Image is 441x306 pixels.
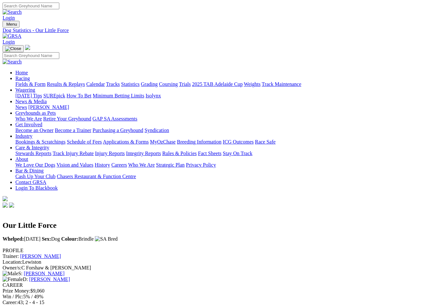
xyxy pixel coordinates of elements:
button: Toggle navigation [3,21,20,28]
img: facebook.svg [3,203,8,208]
a: Stay On Track [223,151,252,156]
a: Bar & Dining [15,168,44,173]
input: Search [3,3,59,9]
div: News & Media [15,104,438,110]
a: [DATE] Tips [15,93,42,98]
span: Trainer: [3,253,19,259]
img: Female [3,277,23,282]
b: Whelped: [3,236,24,242]
a: Get Involved [15,122,42,127]
img: twitter.svg [9,203,14,208]
span: [DATE] [3,236,40,242]
a: Wagering [15,87,35,93]
span: Dog [42,236,60,242]
a: Home [15,70,28,75]
a: Grading [141,81,158,87]
div: Racing [15,81,438,87]
a: Contact GRSA [15,179,46,185]
img: Close [5,46,21,51]
div: Get Involved [15,128,438,133]
span: Career: [3,300,18,305]
a: Race Safe [255,139,275,145]
span: Location: [3,259,22,265]
img: Search [3,59,22,65]
a: Breeding Information [177,139,221,145]
a: Stewards Reports [15,151,51,156]
div: Care & Integrity [15,151,438,156]
a: About [15,156,28,162]
div: 43; 2 - 4 - 15 [3,300,438,305]
div: Wagering [15,93,438,99]
a: Login [3,39,15,45]
b: Colour: [61,236,78,242]
a: Login To Blackbook [15,185,58,191]
div: Dog Statistics - Our Little Force [3,28,438,33]
a: We Love Our Dogs [15,162,55,168]
span: D: [3,277,28,282]
a: Careers [111,162,127,168]
a: Tracks [106,81,120,87]
a: Rules & Policies [162,151,197,156]
a: History [95,162,110,168]
a: Chasers Restaurant & Function Centre [57,174,136,179]
div: About [15,162,438,168]
a: How To Bet [67,93,92,98]
a: Who We Are [15,116,42,121]
a: MyOzChase [150,139,176,145]
div: C Forshaw & [PERSON_NAME] [3,265,438,271]
div: $9,060 [3,288,438,294]
div: Lewiston [3,259,438,265]
a: Privacy Policy [186,162,216,168]
a: Login [3,15,15,21]
a: Applications & Forms [103,139,149,145]
a: Cash Up Your Club [15,174,55,179]
span: Menu [6,22,17,27]
div: Greyhounds as Pets [15,116,438,122]
a: Track Injury Rebate [53,151,94,156]
img: Search [3,9,22,15]
a: Strategic Plan [156,162,185,168]
span: S: [3,271,22,276]
a: Who We Are [128,162,155,168]
input: Search [3,52,59,59]
span: Owner/s: [3,265,21,270]
a: Schedule of Fees [67,139,102,145]
span: Win / Plc: [3,294,23,299]
img: GRSA [3,33,21,39]
a: Retire Your Greyhound [43,116,91,121]
h2: Our Little Force [3,221,438,230]
a: ICG Outcomes [223,139,254,145]
a: Isolynx [146,93,161,98]
a: Injury Reports [95,151,125,156]
div: PROFILE [3,248,438,253]
img: logo-grsa-white.png [3,196,8,201]
a: Syndication [145,128,169,133]
a: Minimum Betting Limits [93,93,144,98]
a: Trials [179,81,191,87]
a: Fields & Form [15,81,46,87]
a: GAP SA Assessments [93,116,137,121]
a: Track Maintenance [262,81,301,87]
img: Male [3,271,18,277]
a: Bookings & Scratchings [15,139,65,145]
div: 5% / 49% [3,294,438,300]
a: 2025 TAB Adelaide Cup [192,81,243,87]
div: Industry [15,139,438,145]
a: News & Media [15,99,47,104]
a: Weights [244,81,261,87]
a: Fact Sheets [198,151,221,156]
div: CAREER [3,282,438,288]
span: Prize Money: [3,288,30,294]
a: Become a Trainer [55,128,91,133]
a: Purchasing a Greyhound [93,128,143,133]
a: Racing [15,76,30,81]
div: Bar & Dining [15,174,438,179]
span: Brindle [61,236,94,242]
button: Toggle navigation [3,45,24,52]
a: Coursing [159,81,178,87]
a: Integrity Reports [126,151,161,156]
a: Calendar [86,81,105,87]
a: News [15,104,27,110]
b: Sex: [42,236,51,242]
img: SA Bred [95,236,118,242]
